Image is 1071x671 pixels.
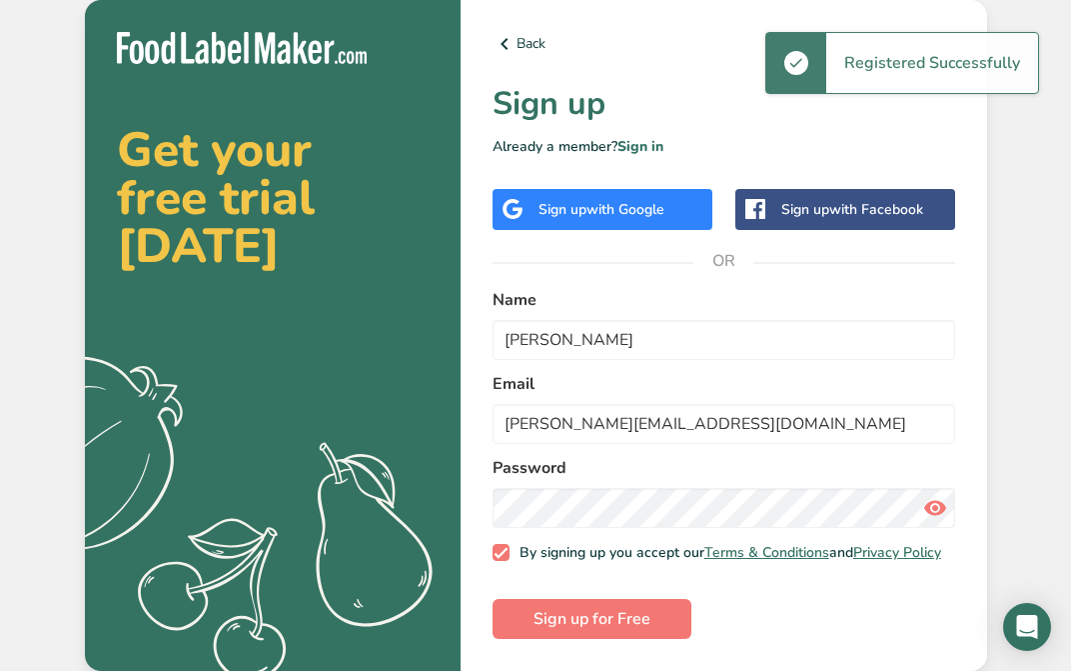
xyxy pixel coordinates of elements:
[493,456,955,480] label: Password
[704,543,829,562] a: Terms & Conditions
[493,80,955,128] h1: Sign up
[617,137,663,156] a: Sign in
[534,607,650,631] span: Sign up for Free
[493,288,955,312] label: Name
[781,199,923,220] div: Sign up
[826,33,1038,93] div: Registered Successfully
[510,544,941,562] span: By signing up you accept our and
[493,320,955,360] input: John Doe
[493,32,955,56] a: Back
[853,543,941,562] a: Privacy Policy
[117,32,367,65] img: Food Label Maker
[829,200,923,219] span: with Facebook
[493,599,691,639] button: Sign up for Free
[493,136,955,157] p: Already a member?
[538,199,664,220] div: Sign up
[586,200,664,219] span: with Google
[493,404,955,444] input: email@example.com
[1003,603,1051,651] div: Open Intercom Messenger
[693,231,753,291] span: OR
[117,126,429,270] h2: Get your free trial [DATE]
[493,372,955,396] label: Email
